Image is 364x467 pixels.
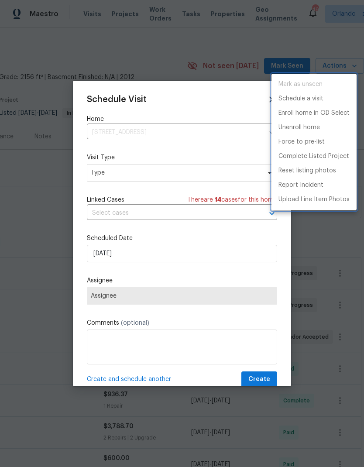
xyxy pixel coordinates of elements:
[278,152,349,161] p: Complete Listed Project
[278,109,350,118] p: Enroll home in OD Select
[278,195,350,204] p: Upload Line Item Photos
[278,166,336,175] p: Reset listing photos
[278,181,323,190] p: Report Incident
[278,94,323,103] p: Schedule a visit
[278,137,325,147] p: Force to pre-list
[278,123,320,132] p: Unenroll home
